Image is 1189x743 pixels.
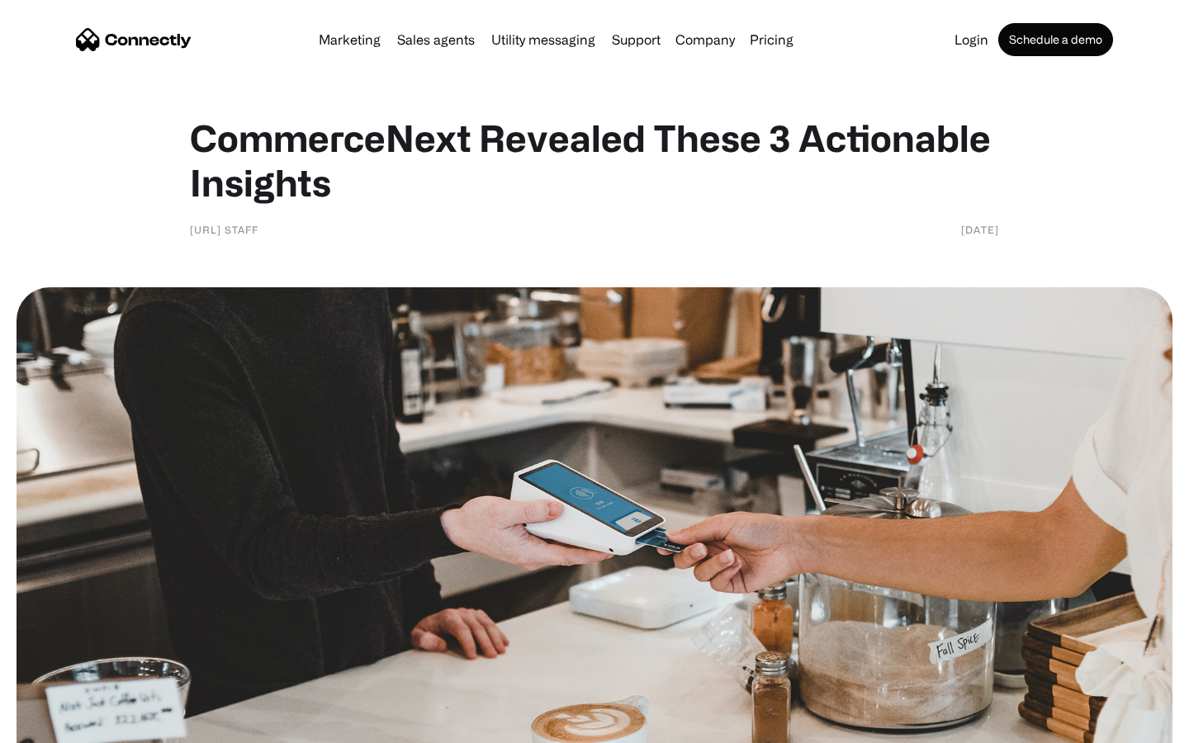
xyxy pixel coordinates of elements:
[605,33,667,46] a: Support
[17,714,99,737] aside: Language selected: English
[948,33,995,46] a: Login
[998,23,1113,56] a: Schedule a demo
[485,33,602,46] a: Utility messaging
[743,33,800,46] a: Pricing
[190,221,258,238] div: [URL] Staff
[391,33,481,46] a: Sales agents
[312,33,387,46] a: Marketing
[190,116,999,205] h1: CommerceNext Revealed These 3 Actionable Insights
[961,221,999,238] div: [DATE]
[675,28,735,51] div: Company
[33,714,99,737] ul: Language list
